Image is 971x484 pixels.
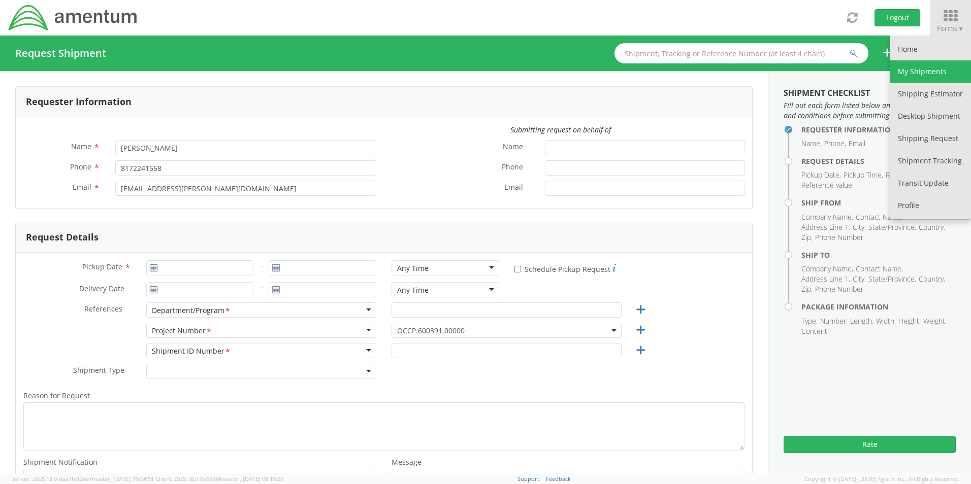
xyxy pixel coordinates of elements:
[79,284,124,295] span: Delivery Date
[801,274,850,284] li: Address Line 1
[514,262,616,274] label: Schedule Pickup Request
[784,100,956,121] span: Fill out each form listed below and agree to the terms and conditions before submitting
[8,4,139,32] img: dyn-intl-logo-049831509241104b2a82.png
[801,157,956,165] h4: Request Details
[890,38,971,60] a: Home
[397,263,429,273] div: Any Time
[12,475,154,482] span: Server: 2025.18.0-daa1fe12ee7
[801,264,853,274] li: Company Name
[23,457,98,467] span: Shipment Notification
[801,180,852,190] li: Reference value
[504,182,523,194] span: Email
[923,316,947,326] li: Weight
[92,475,154,482] span: master, [DATE] 10:04:51
[876,316,896,326] li: Width
[868,222,916,232] li: State/Province
[801,199,956,206] h4: Ship From
[890,150,971,172] a: Shipment Tracking
[73,182,91,192] span: Email
[517,475,539,482] a: Support
[82,262,122,271] span: Pickup Date
[155,475,283,482] span: Client: 2025.18.0-0e69584
[958,24,964,33] span: ▼
[392,457,422,467] span: Message
[801,316,818,326] li: Type
[70,162,91,171] span: Phone
[919,222,945,232] li: Country
[868,274,916,284] li: State/Province
[152,326,212,336] div: Project Number
[890,83,971,105] a: Shipping Estimator
[886,170,935,180] li: Reference type
[919,274,945,284] li: Country
[15,48,106,59] h4: Request Shipment
[503,142,523,153] span: Name
[801,126,956,133] h4: Requester Information
[856,212,903,222] li: Contact Name
[510,125,611,134] i: Submitting request on behalf of
[801,326,827,336] li: Content
[26,97,132,107] h3: Requester Information
[849,139,865,149] li: Email
[801,139,822,149] li: Name
[824,139,846,149] li: Phone
[890,172,971,194] a: Transit Update
[801,222,850,232] li: Address Line 1
[890,127,971,150] a: Shipping Request
[801,303,956,310] h4: Package Information
[26,232,99,243] h3: Request Details
[815,232,863,243] li: Phone Number
[890,105,971,127] a: Desktop Shipment
[514,266,521,272] input: Schedule Pickup Request
[152,305,231,316] div: Department/Program
[23,391,90,400] span: Reason for Request
[73,365,124,377] span: Shipment Type
[801,170,841,180] li: Pickup Date
[152,346,231,357] div: Shipment ID Number
[890,60,971,83] a: My Shipments
[84,304,122,314] span: References
[890,194,971,217] a: Profile
[804,475,959,483] span: Copyright © [DATE]-[DATE] Agistix Inc., All Rights Reserved
[820,316,848,326] li: Number
[856,264,903,274] li: Contact Name
[850,316,873,326] li: Length
[801,212,853,222] li: Company Name
[784,89,956,98] h3: Shipment Checklist
[801,251,956,259] h4: Ship To
[502,162,523,174] span: Phone
[937,23,964,33] span: Forms
[397,326,616,335] span: OCCP.600391.00000
[397,285,429,295] div: Any Time
[784,436,956,453] button: Rate
[875,9,920,26] button: Logout
[546,475,571,482] a: Feedback
[815,284,863,294] li: Phone Number
[898,316,921,326] li: Height
[221,475,283,482] span: master, [DATE] 08:10:29
[801,232,813,243] li: Zip
[392,323,622,338] span: OCCP.600391.00000
[853,274,866,284] li: City
[71,142,91,151] span: Name
[844,170,883,180] li: Pickup Time
[853,222,866,232] li: City
[801,284,813,294] li: Zip
[614,43,868,63] input: Shipment, Tracking or Reference Number (at least 4 chars)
